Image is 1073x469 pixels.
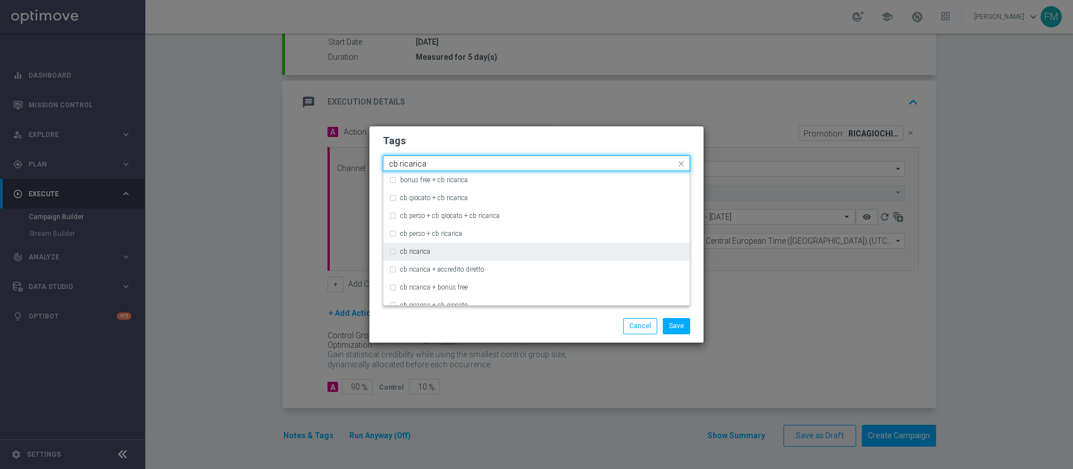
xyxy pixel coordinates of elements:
[400,212,500,219] label: cb perso + cb giocato + cb ricarica
[389,243,684,260] div: cb ricarica
[623,318,657,334] button: Cancel
[383,134,690,148] h2: Tags
[389,225,684,243] div: cb perso + cb ricarica
[400,248,430,255] label: cb ricarica
[663,318,690,334] button: Save
[400,302,468,309] label: cb ricarica + cb giocato
[400,266,484,273] label: cb ricarica + accredito diretto
[383,171,690,306] ng-dropdown-panel: Options list
[400,195,468,201] label: cb giocato + cb ricarica
[389,296,684,314] div: cb ricarica + cb giocato
[389,189,684,207] div: cb giocato + cb ricarica
[400,177,468,183] label: bonus free + cb ricarica
[389,171,684,189] div: bonus free + cb ricarica
[389,207,684,225] div: cb perso + cb giocato + cb ricarica
[389,260,684,278] div: cb ricarica + accredito diretto
[400,230,462,237] label: cb perso + cb ricarica
[389,278,684,296] div: cb ricarica + bonus free
[383,155,690,171] ng-select: master low, up-selling
[400,284,468,291] label: cb ricarica + bonus free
